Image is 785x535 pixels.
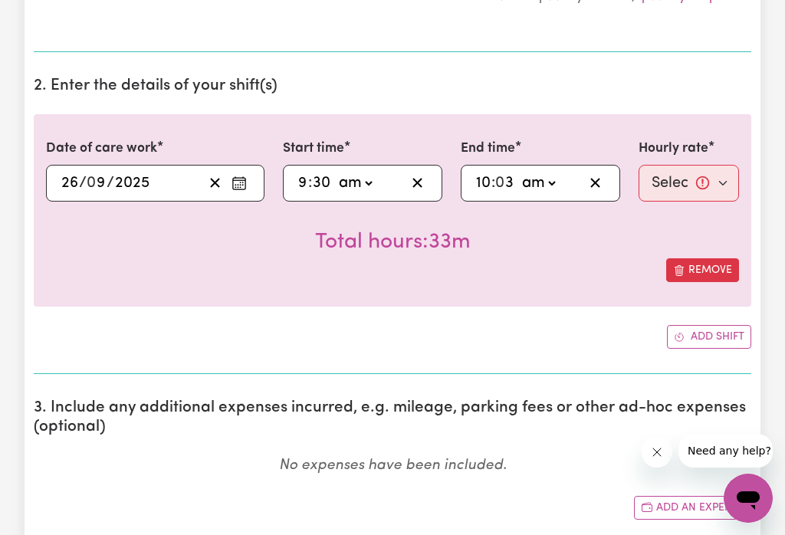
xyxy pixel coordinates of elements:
[34,399,751,437] h2: 3. Include any additional expenses incurred, e.g. mileage, parking fees or other ad-hoc expenses ...
[114,172,150,195] input: ----
[461,139,515,159] label: End time
[475,172,491,195] input: --
[61,172,79,195] input: --
[87,172,107,195] input: --
[46,139,157,159] label: Date of care work
[678,434,773,468] iframe: Message from company
[666,258,739,282] button: Remove this shift
[724,474,773,523] iframe: Button to launch messaging window
[227,172,251,195] button: Enter the date of care work
[312,172,331,195] input: --
[308,175,312,192] span: :
[34,77,751,96] h2: 2. Enter the details of your shift(s)
[639,139,708,159] label: Hourly rate
[79,175,87,192] span: /
[279,458,507,473] em: No expenses have been included.
[634,496,751,520] button: Add another expense
[491,175,495,192] span: :
[203,172,227,195] button: Clear date
[495,176,504,191] span: 0
[667,325,751,349] button: Add another shift
[297,172,308,195] input: --
[497,172,515,195] input: --
[107,175,114,192] span: /
[315,231,471,253] span: Total hours worked: 33 minutes
[642,437,672,468] iframe: Close message
[283,139,344,159] label: Start time
[87,176,96,191] span: 0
